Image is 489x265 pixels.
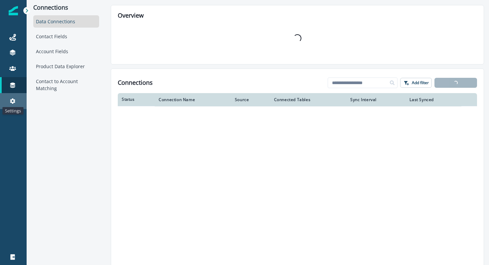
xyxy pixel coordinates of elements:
[33,75,99,94] div: Contact to Account Matching
[409,97,457,102] div: Last Synced
[33,15,99,28] div: Data Connections
[33,60,99,72] div: Product Data Explorer
[118,12,477,19] h2: Overview
[122,97,151,102] div: Status
[159,97,227,102] div: Connection Name
[9,6,18,15] img: Inflection
[274,97,343,102] div: Connected Tables
[118,79,153,86] h1: Connections
[33,45,99,58] div: Account Fields
[235,97,266,102] div: Source
[400,78,432,88] button: Add filter
[412,80,429,85] p: Add filter
[33,30,99,43] div: Contact Fields
[350,97,402,102] div: Sync Interval
[33,4,99,11] p: Connections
